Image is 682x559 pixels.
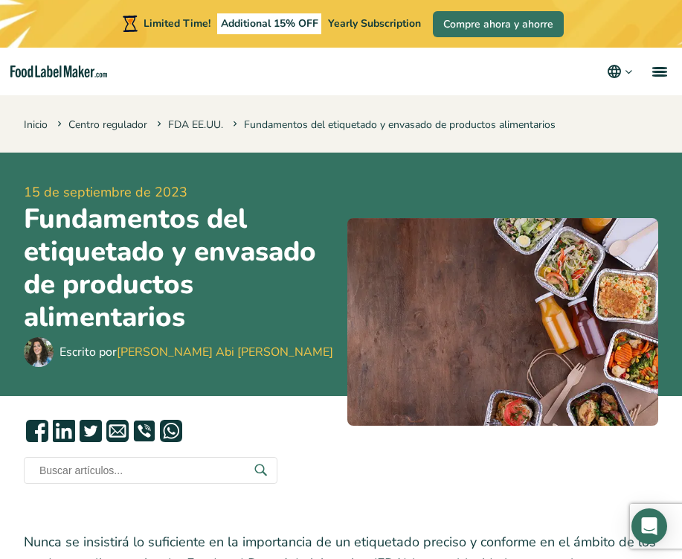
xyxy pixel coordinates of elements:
[144,16,210,31] span: Limited Time!
[634,48,682,95] a: menu
[24,118,48,132] a: Inicio
[217,13,322,34] span: Additional 15% OFF
[328,16,421,31] span: Yearly Subscription
[24,182,335,202] span: 15 de septiembre de 2023
[59,343,333,361] div: Escrito por
[24,457,277,484] input: Buscar artículos...
[433,11,564,37] a: Compre ahora y ahorre
[24,202,335,333] h1: Fundamentos del etiquetado y envasado de productos alimentarios
[230,118,556,132] span: Fundamentos del etiquetado y envasado de productos alimentarios
[24,337,54,367] img: Maria Abi Hanna - Etiquetadora de alimentos
[631,508,667,544] div: Open Intercom Messenger
[117,344,333,360] a: [PERSON_NAME] Abi [PERSON_NAME]
[68,118,147,132] a: Centro regulador
[168,118,223,132] a: FDA EE.UU.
